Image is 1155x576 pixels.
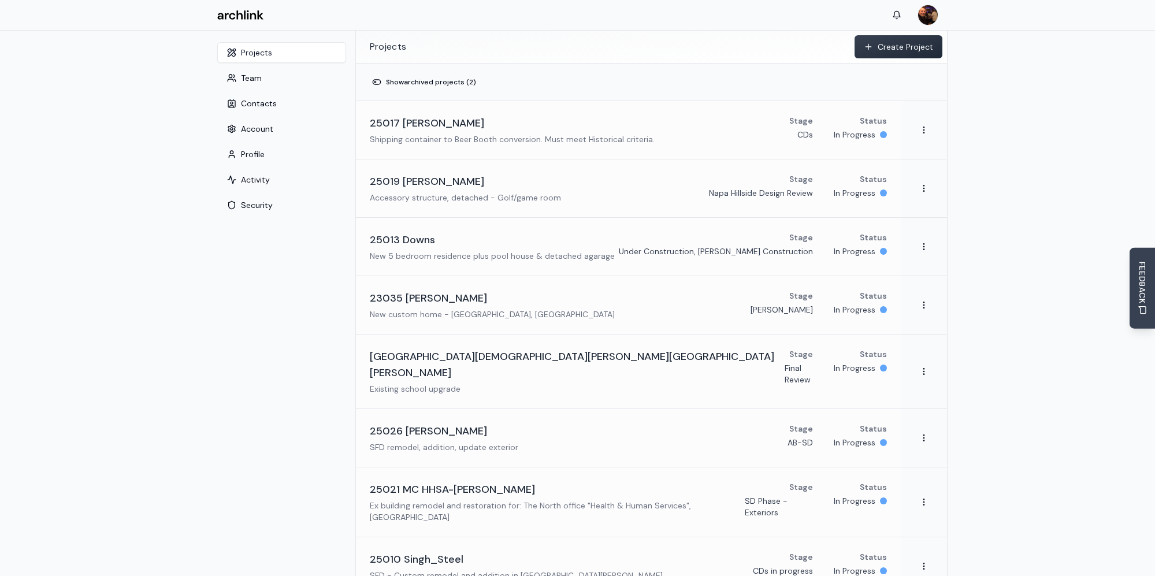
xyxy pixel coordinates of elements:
[217,150,346,162] a: Profile
[619,246,813,257] p: Under Construction, [PERSON_NAME] Construction
[860,551,887,563] p: Status
[370,192,561,203] p: Accessory structure, detached - Golf/game room
[356,159,901,217] a: 25019 [PERSON_NAME]Accessory structure, detached - Golf/game roomStageNapa Hillside Design Review...
[217,175,346,187] a: Activity
[217,68,346,88] button: Team
[217,93,346,114] button: Contacts
[356,409,901,467] a: 25026 [PERSON_NAME]SFD remodel, addition, update exteriorStageAB-SDStatusIn Progress
[834,246,875,257] p: In Progress
[356,101,901,159] a: 25017 [PERSON_NAME]Shipping container to Beer Booth conversion. Must meet Historical criteria.Sta...
[789,290,813,302] p: Stage
[370,115,484,131] h3: 25017 [PERSON_NAME]
[745,495,813,518] p: SD Phase - Exteriors
[370,290,487,306] h3: 23035 [PERSON_NAME]
[834,129,875,140] p: In Progress
[370,423,487,439] h3: 25026 [PERSON_NAME]
[834,304,875,315] p: In Progress
[370,232,435,248] h3: 25013 Downs
[370,133,655,145] p: Shipping container to Beer Booth conversion. Must meet Historical criteria.
[789,232,813,243] p: Stage
[365,73,483,91] button: Showarchived projects (2)
[860,173,887,185] p: Status
[217,42,346,63] button: Projects
[789,551,813,563] p: Stage
[356,276,901,334] a: 23035 [PERSON_NAME]New custom home - [GEOGRAPHIC_DATA], [GEOGRAPHIC_DATA]Stage[PERSON_NAME]Status...
[860,232,887,243] p: Status
[860,481,887,493] p: Status
[834,187,875,199] p: In Progress
[789,481,813,493] p: Stage
[217,195,346,215] button: Security
[370,250,615,262] p: New 5 bedroom residence plus pool house & detached agarage
[797,129,813,140] p: CDs
[751,304,813,315] p: [PERSON_NAME]
[855,35,942,58] button: Create Project
[785,362,812,385] p: Final Review
[709,187,813,199] p: Napa Hillside Design Review
[789,115,813,127] p: Stage
[860,290,887,302] p: Status
[217,99,346,111] a: Contacts
[789,173,813,185] p: Stage
[370,31,407,63] h2: Projects
[217,48,346,60] a: Projects
[789,423,813,434] p: Stage
[1137,261,1148,303] span: FEEDBACK
[834,437,875,448] p: In Progress
[217,200,346,213] a: Security
[356,335,901,408] a: [GEOGRAPHIC_DATA][DEMOGRAPHIC_DATA][PERSON_NAME][GEOGRAPHIC_DATA][PERSON_NAME]Existing school upg...
[370,441,518,453] p: SFD remodel, addition, update exterior
[217,10,263,20] img: Archlink
[217,144,346,165] button: Profile
[860,423,887,434] p: Status
[860,348,887,360] p: Status
[217,124,346,136] a: Account
[356,467,901,537] a: 25021 MC HHSA-[PERSON_NAME]Ex building remodel and restoration for: The North office "Health & Hu...
[217,118,346,139] button: Account
[370,173,484,189] h3: 25019 [PERSON_NAME]
[370,481,535,497] h3: 25021 MC HHSA-[PERSON_NAME]
[356,218,901,276] a: 25013 DownsNew 5 bedroom residence plus pool house & detached agarageStageUnder Construction, [PE...
[217,73,346,86] a: Team
[370,551,463,567] h3: 25010 Singh_Steel
[834,362,875,374] p: In Progress
[918,5,938,25] img: MARC JONES
[860,115,887,127] p: Status
[1130,247,1155,329] button: Send Feedback
[370,383,785,395] p: Existing school upgrade
[788,437,813,448] p: AB-SD
[370,500,745,523] p: Ex building remodel and restoration for: The North office "Health & Human Services", [GEOGRAPHIC_...
[370,309,615,320] p: New custom home - [GEOGRAPHIC_DATA], [GEOGRAPHIC_DATA]
[789,348,813,360] p: Stage
[217,169,346,190] button: Activity
[834,495,875,507] p: In Progress
[370,348,785,381] h3: [GEOGRAPHIC_DATA][DEMOGRAPHIC_DATA][PERSON_NAME][GEOGRAPHIC_DATA][PERSON_NAME]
